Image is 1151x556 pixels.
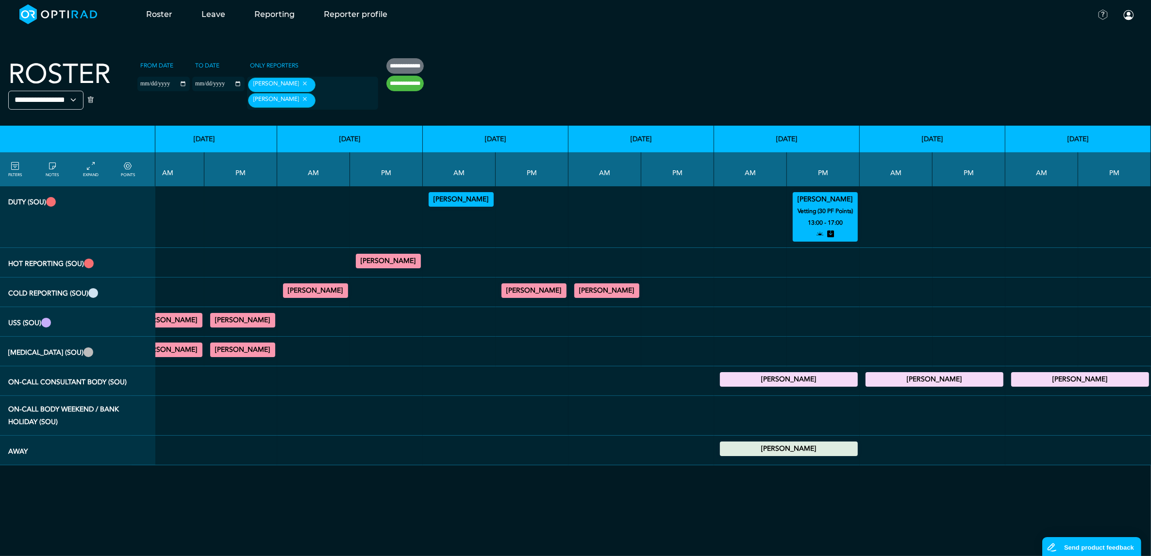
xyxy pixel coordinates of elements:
div: General CT 09:30 - 10:30 [283,283,348,298]
th: PM [787,152,860,186]
div: General US 09:00 - 13:00 [137,313,202,327]
th: PM [204,152,277,186]
div: On-Call Consultant Body 17:00 - 21:00 [866,372,1003,387]
th: PM [933,152,1005,186]
summary: [PERSON_NAME] [794,194,856,205]
i: open to allocation [817,229,823,240]
div: CT Trauma & Urgent/MRI Trauma & Urgent 13:00 - 17:30 [356,254,421,268]
summary: [PERSON_NAME] [576,285,638,296]
button: Remove item: '368285ec-215c-4d2c-8c4a-3789a57936ec' [299,96,310,102]
div: Vetting (30 PF Points) 13:00 - 17:00 [793,192,858,242]
small: Vetting (30 PF Points) [788,205,862,217]
summary: [PERSON_NAME] [139,344,201,356]
th: AM [277,152,350,186]
div: On-Call Consultant Body 17:00 - 21:00 [1011,372,1149,387]
th: [DATE] [277,126,423,152]
div: FLU General Adult 10:00 - 13:00 [137,343,202,357]
label: To date [192,58,222,73]
label: From date [137,58,176,73]
th: PM [1078,152,1151,186]
i: stored entry [827,229,834,240]
th: [DATE] [132,126,277,152]
th: AM [1005,152,1078,186]
a: collapse/expand expected points [121,161,135,178]
summary: [PERSON_NAME] [430,194,492,205]
th: [DATE] [568,126,714,152]
summary: [PERSON_NAME] [1013,374,1148,385]
th: PM [350,152,423,186]
label: Only Reporters [247,58,301,73]
th: [DATE] [860,126,1005,152]
summary: [PERSON_NAME] [721,443,856,455]
summary: [PERSON_NAME] [721,374,856,385]
a: collapse/expand entries [83,161,99,178]
summary: [PERSON_NAME] [503,285,565,296]
th: [DATE] [714,126,860,152]
summary: [PERSON_NAME] [867,374,1002,385]
div: [PERSON_NAME] [248,93,316,108]
th: [DATE] [1005,126,1151,152]
img: brand-opti-rad-logos-blue-and-white-d2f68631ba2948856bd03f2d395fb146ddc8fb01b4b6e9315ea85fa773367... [19,4,98,24]
div: [PERSON_NAME] [248,78,316,92]
a: show/hide notes [46,161,59,178]
summary: [PERSON_NAME] [212,314,274,326]
th: AM [132,152,204,186]
div: General CT 09:30 - 12:30 [574,283,639,298]
th: PM [496,152,568,186]
div: Vetting (30 PF Points) 09:00 - 13:00 [429,192,494,207]
th: AM [568,152,641,186]
input: null [317,97,366,105]
th: [DATE] [423,126,568,152]
summary: [PERSON_NAME] [284,285,347,296]
button: Remove item: '8f6c46f2-3453-42a8-890f-0d052f8d4a0f' [299,80,310,87]
div: Annual Leave 00:00 - 23:59 [720,442,858,456]
th: PM [641,152,714,186]
th: AM [423,152,496,186]
div: General FLU 14:00 - 17:00 [210,343,275,357]
div: General MRI 14:00 - 16:00 [501,283,567,298]
h2: Roster [8,58,111,91]
summary: [PERSON_NAME] [212,344,274,356]
div: General US 13:00 - 17:00 [210,313,275,327]
summary: [PERSON_NAME] [139,314,201,326]
summary: [PERSON_NAME] [357,255,419,267]
small: 13:00 - 17:00 [808,217,843,229]
a: FILTERS [8,161,22,178]
th: AM [860,152,933,186]
div: On-Call Consultant Body 17:00 - 21:00 [720,372,858,387]
th: AM [714,152,787,186]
